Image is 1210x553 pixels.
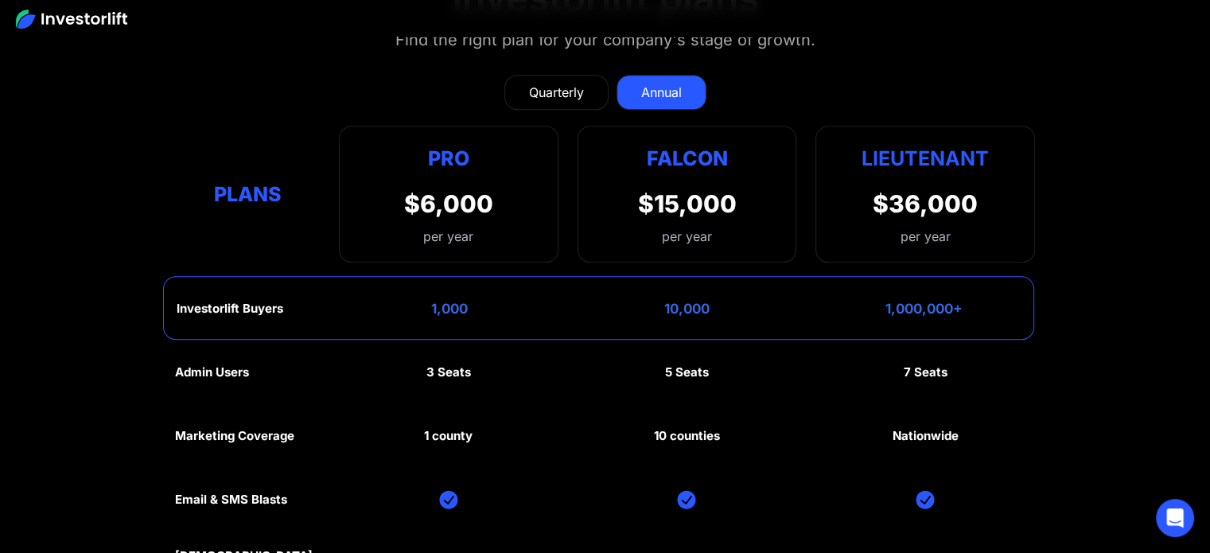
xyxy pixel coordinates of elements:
div: Pro [404,142,493,173]
div: 1,000,000+ [885,301,963,317]
div: Plans [175,179,320,210]
div: Marketing Coverage [175,429,294,443]
strong: Lieutenant [862,146,989,170]
div: 10,000 [664,301,710,317]
div: Falcon [646,142,727,173]
div: 7 Seats [904,365,947,380]
div: Nationwide [893,429,959,443]
div: Admin Users [175,365,249,380]
div: Annual [641,83,682,102]
div: per year [901,227,951,246]
div: Quarterly [529,83,584,102]
div: 1,000 [431,301,468,317]
div: Find the right plan for your company's stage of growth. [395,27,815,53]
div: Open Intercom Messenger [1156,499,1194,537]
div: per year [662,227,712,246]
div: 3 Seats [426,365,471,380]
div: Investorlift Buyers [177,302,283,316]
div: per year [404,227,493,246]
div: $15,000 [637,189,736,218]
div: Email & SMS Blasts [175,493,287,507]
div: 10 counties [654,429,720,443]
div: $6,000 [404,189,493,218]
div: $36,000 [873,189,978,218]
div: 5 Seats [665,365,709,380]
div: 1 county [424,429,473,443]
